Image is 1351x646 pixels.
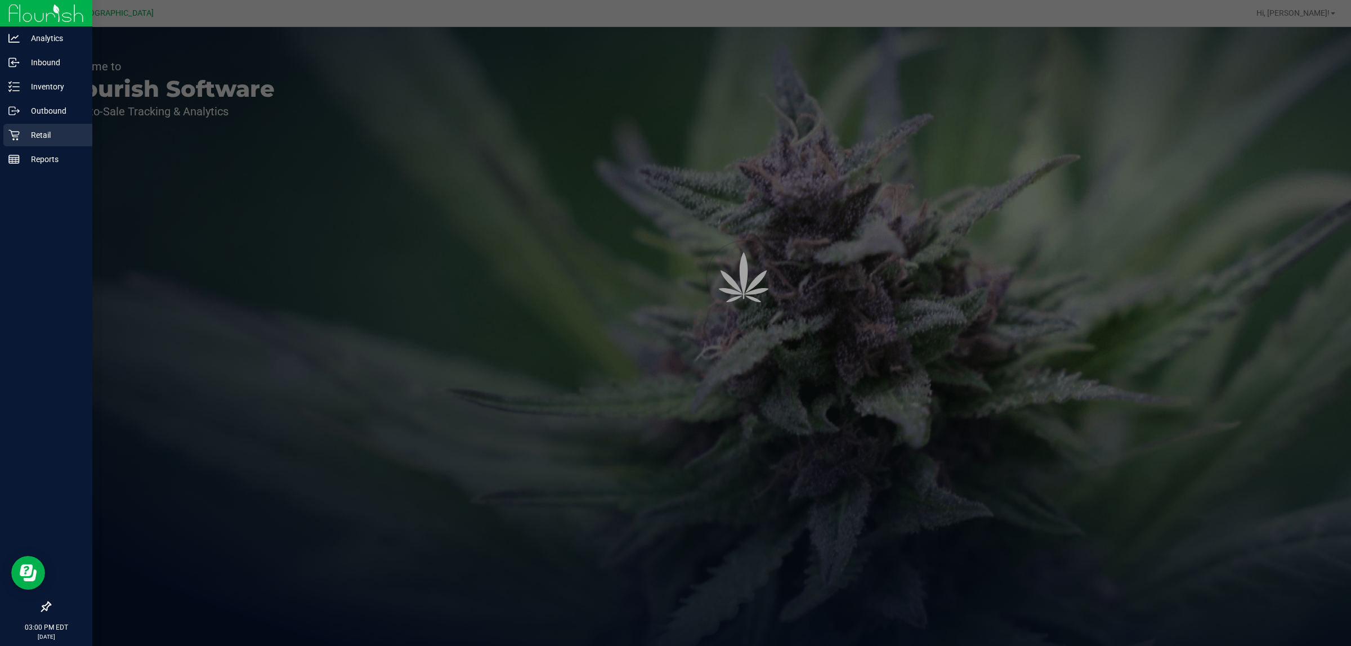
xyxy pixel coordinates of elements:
[8,81,20,92] inline-svg: Inventory
[8,33,20,44] inline-svg: Analytics
[11,556,45,590] iframe: Resource center
[8,129,20,141] inline-svg: Retail
[8,105,20,116] inline-svg: Outbound
[8,154,20,165] inline-svg: Reports
[5,622,87,632] p: 03:00 PM EDT
[5,632,87,641] p: [DATE]
[20,32,87,45] p: Analytics
[20,80,87,93] p: Inventory
[20,128,87,142] p: Retail
[8,57,20,68] inline-svg: Inbound
[20,104,87,118] p: Outbound
[20,152,87,166] p: Reports
[20,56,87,69] p: Inbound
